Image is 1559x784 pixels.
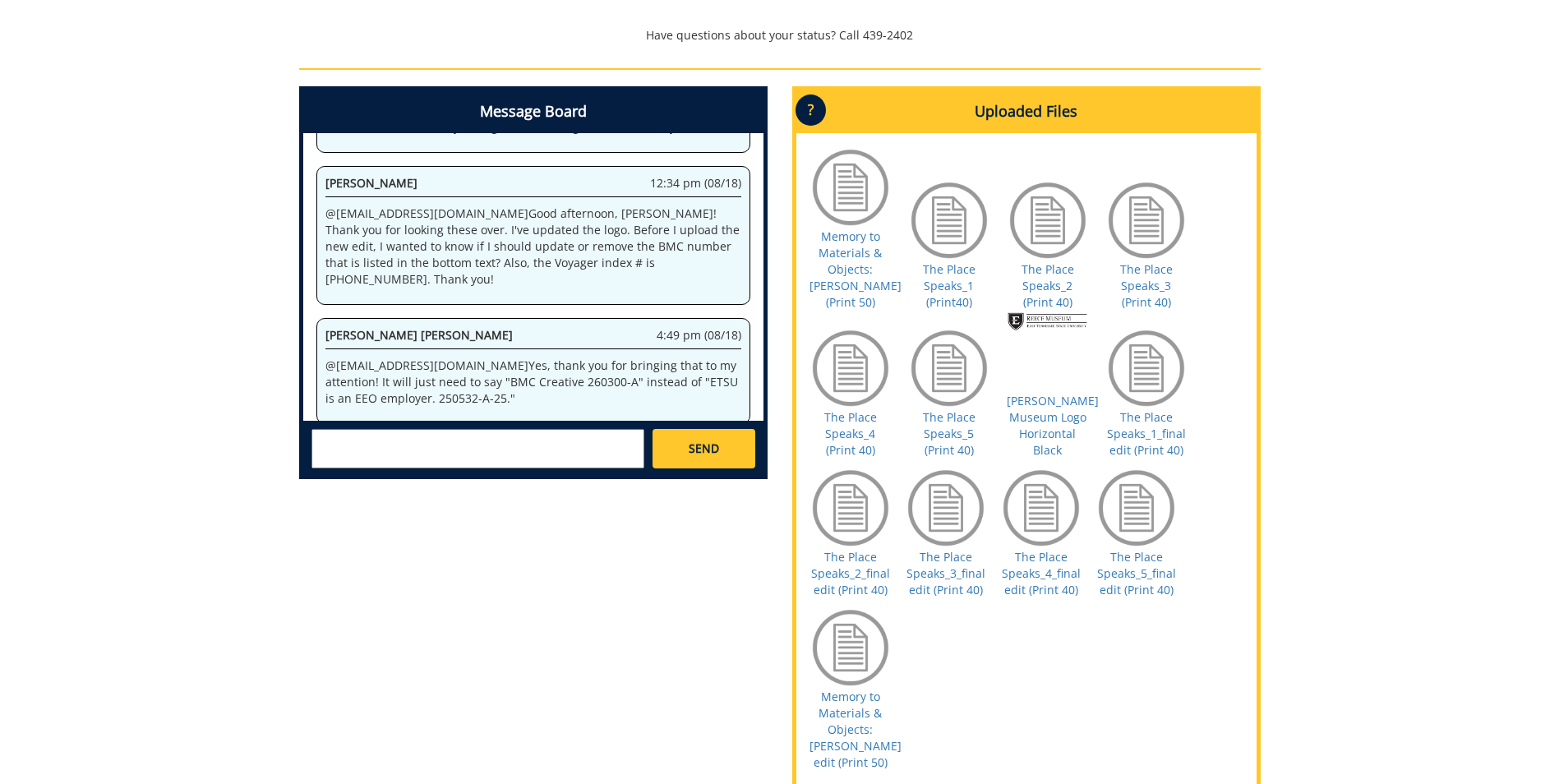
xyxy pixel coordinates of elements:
[809,228,902,310] a: Memory to Materials & Objects: [PERSON_NAME] (Print 50)
[1007,393,1099,458] a: [PERSON_NAME] Museum Logo Horizontal Black
[809,689,902,770] a: Memory to Materials & Objects: [PERSON_NAME] edit (Print 50)
[325,327,513,343] span: [PERSON_NAME] [PERSON_NAME]
[325,357,741,407] p: @ [EMAIL_ADDRESS][DOMAIN_NAME] Yes, thank you for bringing that to my attention! It will just nee...
[1120,261,1173,310] a: The Place Speaks_3 (Print 40)
[1002,549,1081,597] a: The Place Speaks_4_final edit (Print 40)
[923,261,976,310] a: The Place Speaks_1 (Print40)
[906,549,985,597] a: The Place Speaks_3_final edit (Print 40)
[1022,261,1074,310] a: The Place Speaks_2 (Print 40)
[325,205,741,288] p: @ [EMAIL_ADDRESS][DOMAIN_NAME] Good afternoon, [PERSON_NAME]! Thank you for looking these over. I...
[923,409,976,458] a: The Place Speaks_5 (Print 40)
[811,549,890,597] a: The Place Speaks_2_final edit (Print 40)
[796,95,826,126] p: ?
[824,409,877,458] a: The Place Speaks_4 (Print 40)
[796,90,1257,133] h4: Uploaded Files
[311,429,644,468] textarea: messageToSend
[657,327,741,344] span: 4:49 pm (08/18)
[689,440,719,457] span: SEND
[1107,409,1186,458] a: The Place Speaks_1_final edit (Print 40)
[299,27,1261,44] p: Have questions about your status? Call 439-2402
[650,175,741,191] span: 12:34 pm (08/18)
[325,175,417,191] span: [PERSON_NAME]
[303,90,763,133] h4: Message Board
[1097,549,1176,597] a: The Place Speaks_5_final edit (Print 40)
[653,429,754,468] a: SEND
